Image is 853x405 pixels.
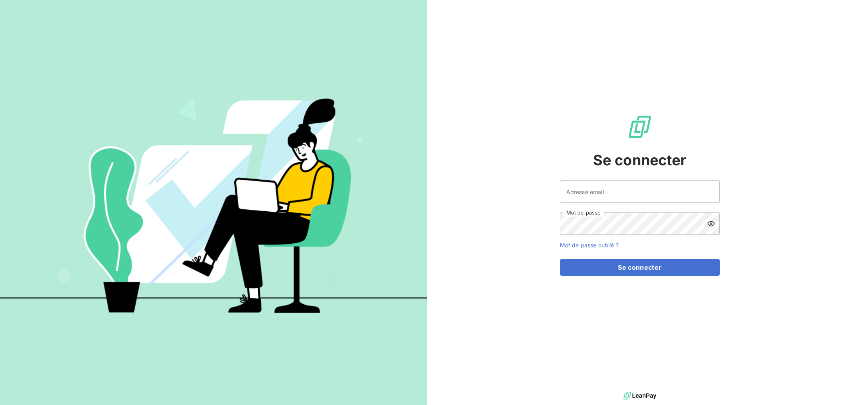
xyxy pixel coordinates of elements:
span: Se connecter [593,149,687,171]
img: Logo LeanPay [627,114,653,140]
a: Mot de passe oublié ? [560,242,619,249]
img: logo [623,390,656,402]
input: placeholder [560,180,720,203]
button: Se connecter [560,259,720,276]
